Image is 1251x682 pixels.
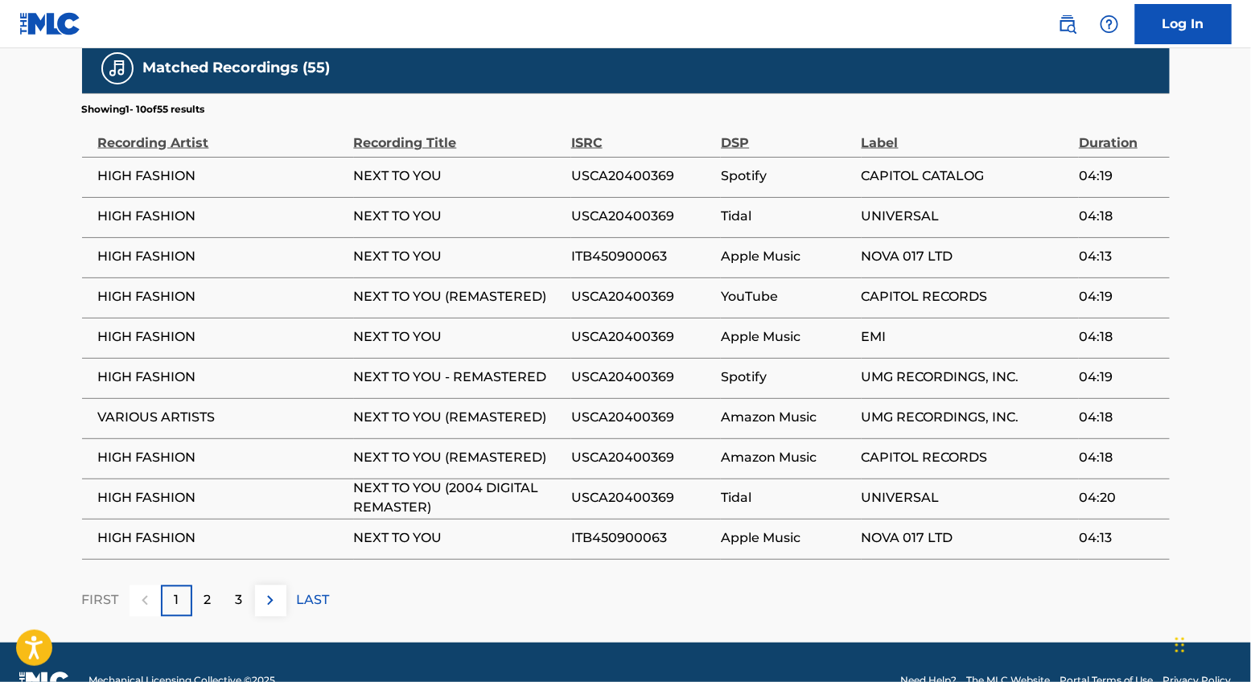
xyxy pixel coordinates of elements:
[354,479,563,518] span: NEXT TO YOU (2004 DIGITAL REMASTER)
[354,248,563,267] span: NEXT TO YOU
[1079,409,1161,428] span: 04:18
[1079,207,1161,227] span: 04:18
[862,288,1071,307] span: CAPITOL RECORDS
[862,117,1071,153] div: Label
[98,117,346,153] div: Recording Artist
[1079,167,1161,187] span: 04:19
[721,409,853,428] span: Amazon Music
[82,102,205,117] p: Showing 1 - 10 of 55 results
[98,368,346,388] span: HIGH FASHION
[721,368,853,388] span: Spotify
[721,207,853,227] span: Tidal
[721,489,853,508] span: Tidal
[1079,248,1161,267] span: 04:13
[1079,117,1161,153] div: Duration
[721,328,853,347] span: Apple Music
[354,409,563,428] span: NEXT TO YOU (REMASTERED)
[98,449,346,468] span: HIGH FASHION
[571,409,714,428] span: USCA20400369
[721,117,853,153] div: DSP
[354,207,563,227] span: NEXT TO YOU
[571,248,714,267] span: ITB450900063
[174,591,179,610] p: 1
[354,368,563,388] span: NEXT TO YOU - REMASTERED
[143,59,331,77] h5: Matched Recordings (55)
[571,489,714,508] span: USCA20400369
[721,248,853,267] span: Apple Music
[862,248,1071,267] span: NOVA 017 LTD
[571,117,714,153] div: ISRC
[297,591,330,610] p: LAST
[862,328,1071,347] span: EMI
[354,328,563,347] span: NEXT TO YOU
[261,591,280,610] img: right
[721,449,853,468] span: Amazon Music
[98,529,346,548] span: HIGH FASHION
[571,207,714,227] span: USCA20400369
[571,328,714,347] span: USCA20400369
[1100,14,1119,34] img: help
[721,288,853,307] span: YouTube
[98,248,346,267] span: HIGH FASHION
[1058,14,1077,34] img: search
[571,288,714,307] span: USCA20400369
[236,591,243,610] p: 3
[354,449,563,468] span: NEXT TO YOU (REMASTERED)
[571,368,714,388] span: USCA20400369
[98,328,346,347] span: HIGH FASHION
[354,529,563,548] span: NEXT TO YOU
[862,167,1071,187] span: CAPITOL CATALOG
[82,591,119,610] p: FIRST
[1079,449,1161,468] span: 04:18
[1051,8,1084,40] a: Public Search
[1079,489,1161,508] span: 04:20
[1175,621,1185,669] div: Drag
[862,449,1071,468] span: CAPITOL RECORDS
[19,12,81,35] img: MLC Logo
[108,59,127,78] img: Matched Recordings
[862,368,1071,388] span: UMG RECORDINGS, INC.
[862,529,1071,548] span: NOVA 017 LTD
[571,167,714,187] span: USCA20400369
[1171,605,1251,682] iframe: Chat Widget
[862,409,1071,428] span: UMG RECORDINGS, INC.
[354,117,563,153] div: Recording Title
[571,449,714,468] span: USCA20400369
[721,529,853,548] span: Apple Music
[1079,288,1161,307] span: 04:19
[1079,328,1161,347] span: 04:18
[98,167,346,187] span: HIGH FASHION
[862,489,1071,508] span: UNIVERSAL
[354,288,563,307] span: NEXT TO YOU (REMASTERED)
[98,409,346,428] span: VARIOUS ARTISTS
[571,529,714,548] span: ITB450900063
[98,207,346,227] span: HIGH FASHION
[354,167,563,187] span: NEXT TO YOU
[1079,529,1161,548] span: 04:13
[1135,4,1232,44] a: Log In
[1079,368,1161,388] span: 04:19
[721,167,853,187] span: Spotify
[204,591,212,610] p: 2
[98,489,346,508] span: HIGH FASHION
[862,207,1071,227] span: UNIVERSAL
[1093,8,1125,40] div: Help
[98,288,346,307] span: HIGH FASHION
